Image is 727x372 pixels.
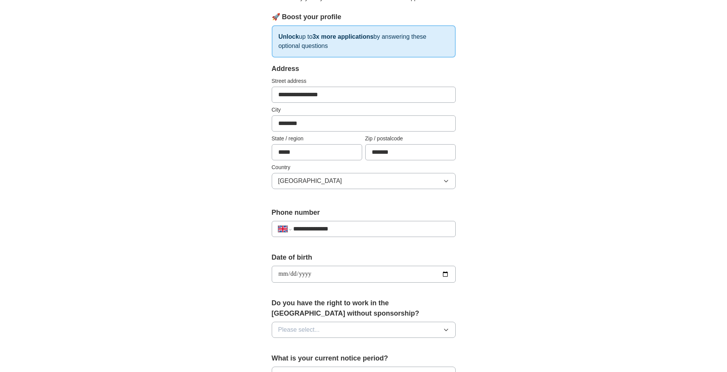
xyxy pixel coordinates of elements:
[312,33,373,40] strong: 3x more applications
[272,322,456,338] button: Please select...
[272,77,456,85] label: Street address
[272,25,456,58] p: up to by answering these optional questions
[272,64,456,74] div: Address
[278,325,320,334] span: Please select...
[272,353,456,364] label: What is your current notice period?
[272,207,456,218] label: Phone number
[279,33,299,40] strong: Unlock
[365,135,456,143] label: Zip / postalcode
[272,12,456,22] div: 🚀 Boost your profile
[272,135,362,143] label: State / region
[278,176,342,186] span: [GEOGRAPHIC_DATA]
[272,298,456,319] label: Do you have the right to work in the [GEOGRAPHIC_DATA] without sponsorship?
[272,163,456,171] label: Country
[272,106,456,114] label: City
[272,252,456,263] label: Date of birth
[272,173,456,189] button: [GEOGRAPHIC_DATA]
